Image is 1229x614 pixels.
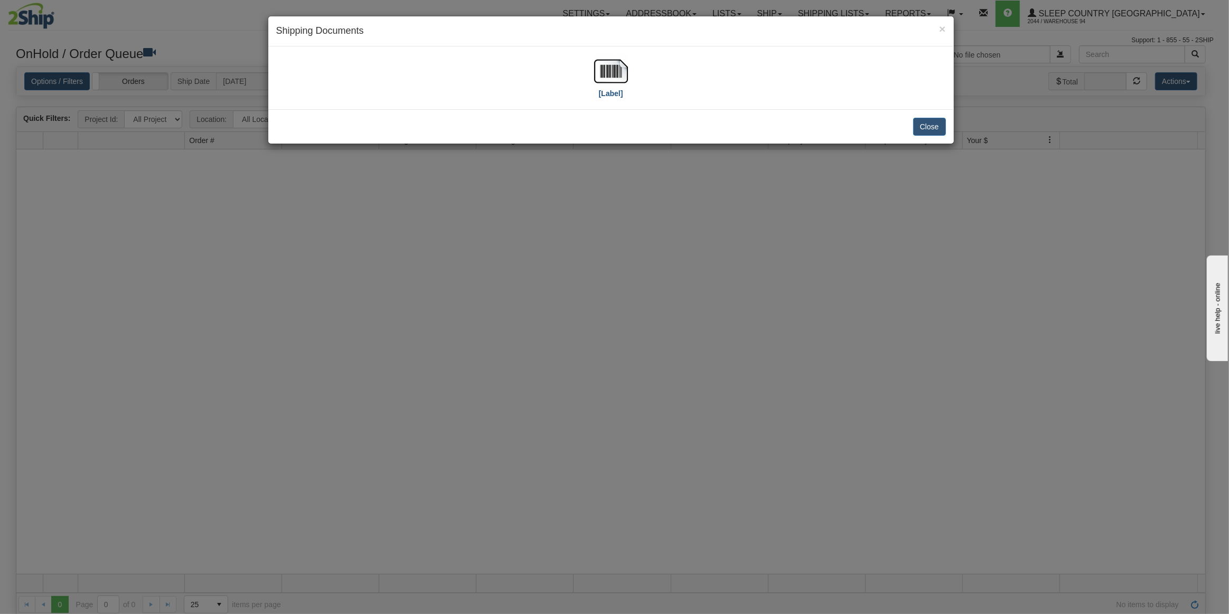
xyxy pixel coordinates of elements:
[8,9,98,17] div: live help - online
[939,23,945,35] span: ×
[594,54,628,88] img: barcode.jpg
[599,88,623,99] label: [Label]
[939,23,945,34] button: Close
[276,24,946,38] h4: Shipping Documents
[594,66,628,97] a: [Label]
[913,118,946,136] button: Close
[1205,253,1228,361] iframe: chat widget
